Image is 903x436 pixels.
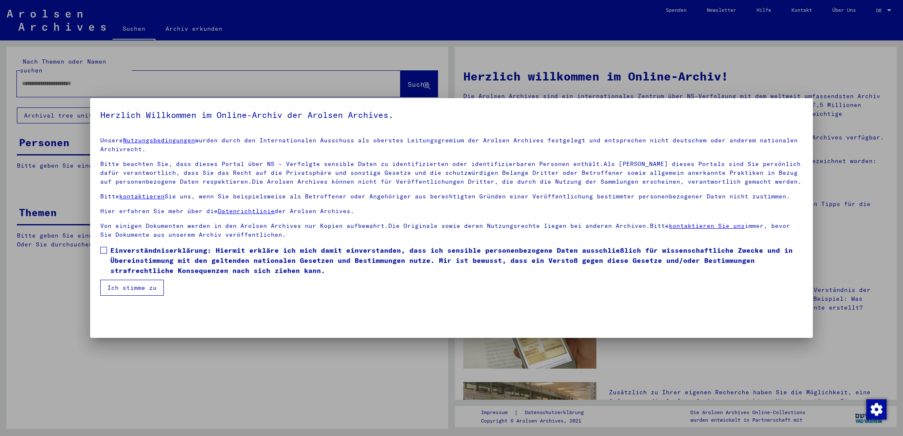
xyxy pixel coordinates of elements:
[866,399,887,420] img: Zustimmung ändern
[100,108,802,122] h5: Herzlich Willkommen im Online-Archiv der Arolsen Archives.
[100,136,802,154] p: Unsere wurden durch den Internationalen Ausschuss als oberstes Leitungsgremium der Arolsen Archiv...
[100,207,802,216] p: Hier erfahren Sie mehr über die der Arolsen Archives.
[100,280,164,296] button: Ich stimme zu
[110,245,802,276] span: Einverständniserklärung: Hiermit erkläre ich mich damit einverstanden, dass ich sensible personen...
[100,192,802,201] p: Bitte Sie uns, wenn Sie beispielsweise als Betroffener oder Angehöriger aus berechtigten Gründen ...
[100,160,802,186] p: Bitte beachten Sie, dass dieses Portal über NS - Verfolgte sensible Daten zu identifizierten oder...
[669,222,745,230] a: kontaktieren Sie uns
[100,222,802,239] p: Von einigen Dokumenten werden in den Arolsen Archives nur Kopien aufbewahrt.Die Originale sowie d...
[119,193,165,200] a: kontaktieren
[123,136,195,144] a: Nutzungsbedingungen
[218,207,275,215] a: Datenrichtlinie
[866,399,886,419] div: Zustimmung ändern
